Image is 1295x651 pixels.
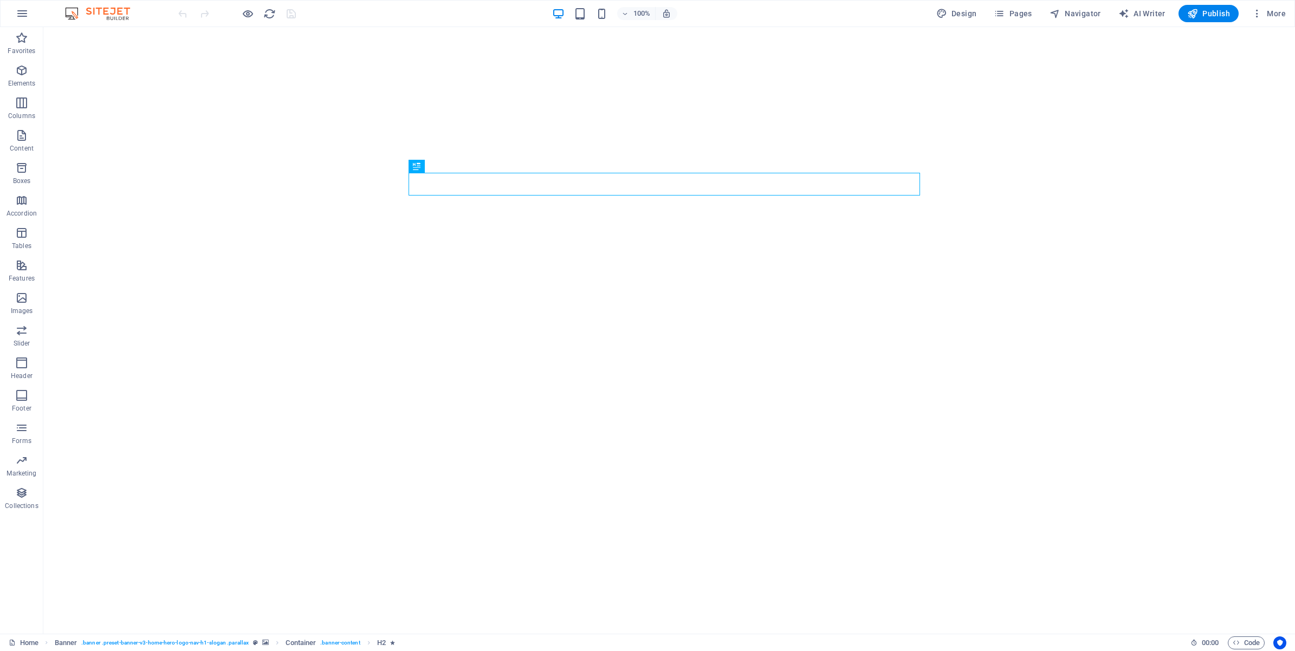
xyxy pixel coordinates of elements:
i: Element contains an animation [390,640,395,646]
span: . banner .preset-banner-v3-home-hero-logo-nav-h1-slogan .parallax [81,636,249,649]
i: This element contains a background [262,640,269,646]
span: More [1252,8,1286,19]
p: Columns [8,112,35,120]
button: Pages [989,5,1036,22]
span: . banner-content [320,636,360,649]
p: Header [11,372,33,380]
nav: breadcrumb [55,636,396,649]
button: AI Writer [1114,5,1170,22]
span: Click to select. Double-click to edit [377,636,386,649]
span: Code [1233,636,1260,649]
span: 00 00 [1202,636,1219,649]
span: Publish [1187,8,1230,19]
span: Design [936,8,977,19]
p: Collections [5,502,38,510]
button: Code [1228,636,1265,649]
h6: 100% [633,7,651,20]
p: Accordion [7,209,37,218]
button: Publish [1179,5,1239,22]
p: Tables [12,242,31,250]
p: Forms [12,437,31,445]
span: Pages [994,8,1032,19]
span: Click to select. Double-click to edit [55,636,77,649]
a: Click to cancel selection. Double-click to open Pages [9,636,38,649]
span: : [1209,639,1211,647]
p: Elements [8,79,36,88]
button: Navigator [1045,5,1105,22]
button: Usercentrics [1273,636,1286,649]
p: Content [10,144,34,153]
i: Reload page [263,8,276,20]
button: reload [263,7,276,20]
p: Footer [12,404,31,413]
span: Navigator [1050,8,1101,19]
p: Slider [14,339,30,348]
span: Click to select. Double-click to edit [286,636,316,649]
img: Editor Logo [62,7,144,20]
button: Design [932,5,981,22]
h6: Session time [1190,636,1219,649]
p: Boxes [13,177,31,185]
button: More [1247,5,1290,22]
button: Click here to leave preview mode and continue editing [241,7,254,20]
span: AI Writer [1118,8,1165,19]
button: 100% [617,7,656,20]
p: Images [11,307,33,315]
i: On resize automatically adjust zoom level to fit chosen device. [662,9,671,18]
p: Features [9,274,35,283]
div: Design (Ctrl+Alt+Y) [932,5,981,22]
p: Favorites [8,47,35,55]
i: This element is a customizable preset [253,640,258,646]
p: Marketing [7,469,36,478]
